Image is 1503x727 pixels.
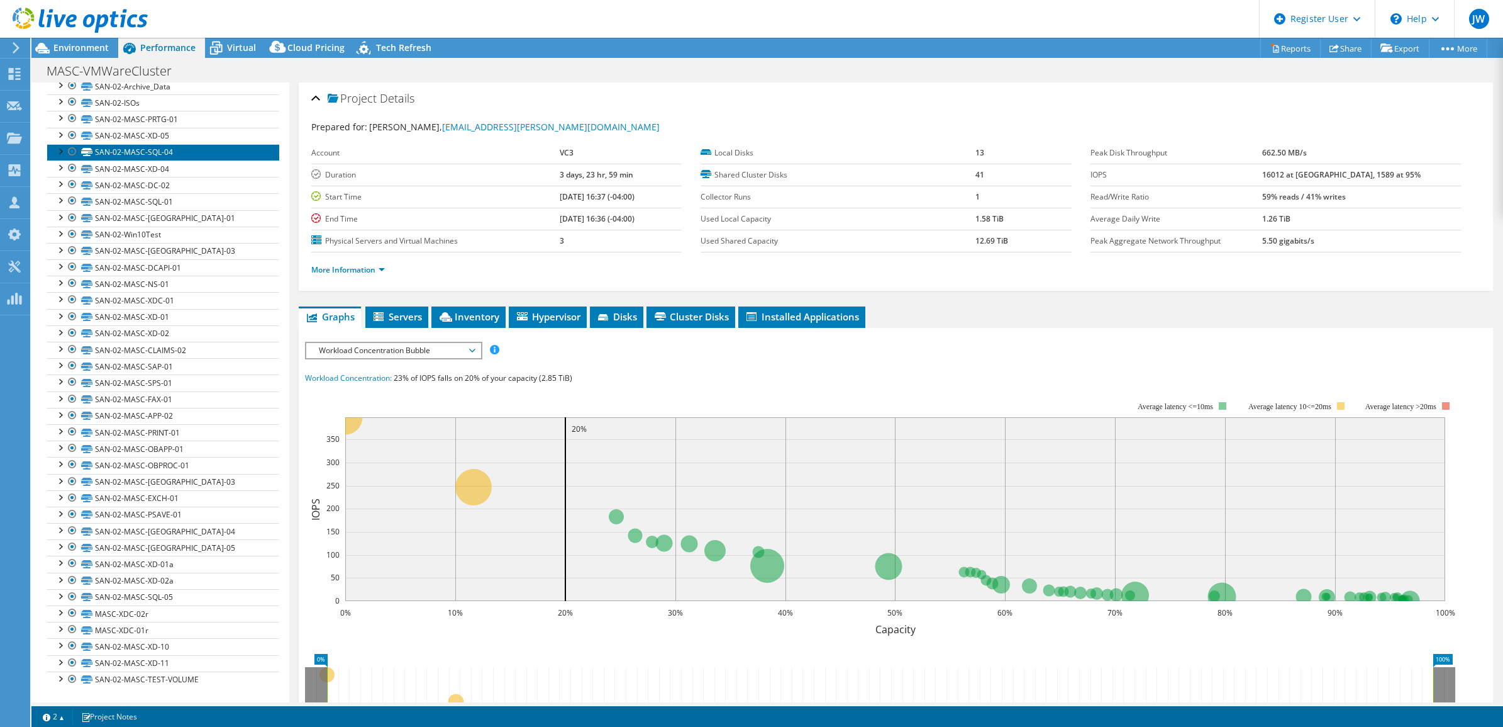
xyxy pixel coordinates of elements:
text: 20% [558,607,573,618]
b: 3 days, 23 hr, 59 min [560,169,633,180]
span: Cluster Disks [653,310,729,323]
a: SAN-02-MASC-SQL-04 [47,144,279,161]
span: Environment [53,42,109,54]
span: Project [328,93,377,105]
a: SAN-02-MASC-XDC-01 [47,292,279,308]
label: Used Local Capacity [701,213,975,225]
b: [DATE] 16:37 (-04:00) [560,191,635,202]
a: SAN-02-MASC-[GEOGRAPHIC_DATA]-03 [47,243,279,259]
a: SAN-02-MASC-XD-05 [47,128,279,144]
a: SAN-02-MASC-EXCH-01 [47,490,279,507]
text: 200 [326,503,340,514]
label: Peak Disk Throughput [1090,147,1262,159]
a: SAN-02-MASC-SPS-01 [47,375,279,391]
span: Tech Refresh [376,42,431,54]
text: 100% [1435,607,1455,618]
a: SAN-02-MASC-PSAVE-01 [47,507,279,523]
a: SAN-02-MASC-NS-01 [47,276,279,292]
text: 20% [572,424,587,434]
a: SAN-02-MASC-OBAPP-01 [47,441,279,457]
text: IOPS [309,498,323,520]
span: Disks [596,310,637,323]
label: Local Disks [701,147,975,159]
b: 16012 at [GEOGRAPHIC_DATA], 1589 at 95% [1262,169,1421,180]
span: JW [1469,9,1489,29]
a: SAN-02-MASC-XD-02a [47,573,279,589]
label: Average Daily Write [1090,213,1262,225]
a: SAN-02-MASC-TEST-VOLUME [47,672,279,688]
b: 5.50 gigabits/s [1262,235,1314,246]
a: 2 [34,709,73,724]
span: Virtual [227,42,256,54]
a: SAN-02-MASC-[GEOGRAPHIC_DATA]-05 [47,539,279,556]
a: SAN-02-MASC-PRINT-01 [47,424,279,441]
a: SAN-02-MASC-XD-02 [47,325,279,342]
text: 80% [1217,607,1233,618]
label: Used Shared Capacity [701,235,975,247]
label: IOPS [1090,169,1262,181]
text: 250 [326,480,340,491]
a: SAN-02-MASC-[GEOGRAPHIC_DATA]-04 [47,523,279,539]
b: 41 [975,169,984,180]
label: Start Time [311,191,560,203]
a: Project Notes [72,709,146,724]
label: Physical Servers and Virtual Machines [311,235,560,247]
b: 12.69 TiB [975,235,1008,246]
a: SAN-02-Archive_Data [47,78,279,94]
span: Workload Concentration: [305,373,392,383]
text: 90% [1328,607,1343,618]
a: MASC-XDC-02r [47,606,279,622]
tspan: Average latency <=10ms [1138,402,1213,411]
a: SAN-02-MASC-XD-11 [47,655,279,672]
span: [PERSON_NAME], [369,121,660,133]
label: End Time [311,213,560,225]
span: Workload Concentration Bubble [313,343,474,358]
text: 70% [1107,607,1123,618]
a: SAN-02-MASC-XD-01a [47,556,279,572]
a: SAN-02-MASC-OBPROC-01 [47,457,279,473]
b: VC3 [560,147,574,158]
a: SAN-02-MASC-XD-01 [47,309,279,325]
a: Export [1371,38,1429,58]
text: 10% [448,607,463,618]
tspan: Average latency 10<=20ms [1248,402,1331,411]
label: Account [311,147,560,159]
b: 3 [560,235,564,246]
a: SAN-02-MASC-XD-04 [47,161,279,177]
a: MASC-XDC-01r [47,622,279,638]
a: Reports [1260,38,1321,58]
a: SAN-02-MASC-APP-02 [47,408,279,424]
a: SAN-02-MASC-FAX-01 [47,392,279,408]
a: SAN-02-MASC-SQL-01 [47,193,279,210]
a: SAN-02-MASC-DC-02 [47,177,279,193]
label: Read/Write Ratio [1090,191,1262,203]
label: Collector Runs [701,191,975,203]
b: 1 [975,191,980,202]
a: Share [1320,38,1372,58]
text: 0% [340,607,350,618]
text: 100 [326,549,340,560]
label: Prepared for: [311,121,367,133]
text: 150 [326,526,340,537]
a: SAN-02-MASC-XD-10 [47,638,279,655]
text: 60% [997,607,1012,618]
span: Performance [140,42,196,54]
a: [EMAIL_ADDRESS][PERSON_NAME][DOMAIN_NAME] [442,121,660,133]
b: 1.58 TiB [975,213,1004,224]
span: Graphs [305,310,355,323]
a: SAN-02-MASC-CLAIMS-02 [47,342,279,358]
a: SAN-02-MASC-DCAPI-01 [47,259,279,276]
text: 0 [335,595,340,606]
b: 59% reads / 41% writes [1262,191,1346,202]
text: 350 [326,434,340,444]
text: Average latency >20ms [1365,402,1436,411]
a: SAN-02-ISOs [47,94,279,111]
label: Peak Aggregate Network Throughput [1090,235,1262,247]
b: 13 [975,147,984,158]
span: Installed Applications [745,310,859,323]
b: 662.50 MB/s [1262,147,1307,158]
b: [DATE] 16:36 (-04:00) [560,213,635,224]
span: Hypervisor [515,310,580,323]
a: SAN-02-Win10Test [47,227,279,243]
text: 50 [331,572,340,583]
